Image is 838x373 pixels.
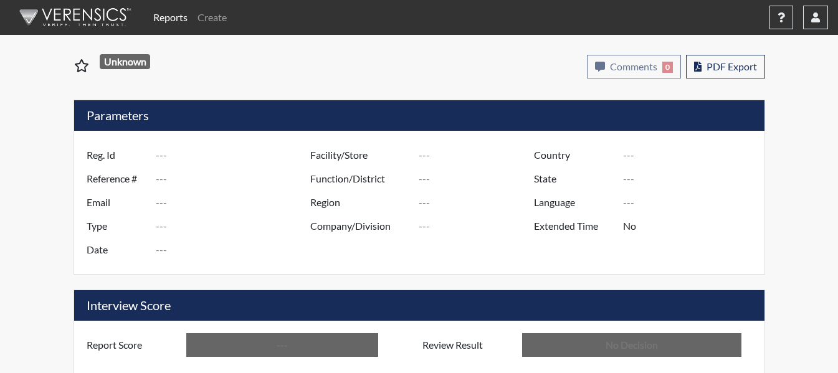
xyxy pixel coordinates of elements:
[623,143,761,167] input: ---
[610,60,657,72] span: Comments
[193,5,232,30] a: Create
[301,143,419,167] label: Facility/Store
[525,143,623,167] label: Country
[419,143,537,167] input: ---
[100,54,150,69] span: Unknown
[77,214,156,238] label: Type
[525,214,623,238] label: Extended Time
[525,167,623,191] label: State
[74,100,764,131] h5: Parameters
[413,333,523,357] label: Review Result
[623,167,761,191] input: ---
[148,5,193,30] a: Reports
[587,55,681,78] button: Comments0
[301,214,419,238] label: Company/Division
[77,167,156,191] label: Reference #
[77,191,156,214] label: Email
[686,55,765,78] button: PDF Export
[662,62,673,73] span: 0
[623,214,761,238] input: ---
[156,167,313,191] input: ---
[77,143,156,167] label: Reg. Id
[156,191,313,214] input: ---
[186,333,378,357] input: ---
[525,191,623,214] label: Language
[74,290,764,321] h5: Interview Score
[301,167,419,191] label: Function/District
[156,214,313,238] input: ---
[522,333,741,357] input: No Decision
[419,167,537,191] input: ---
[301,191,419,214] label: Region
[623,191,761,214] input: ---
[77,333,187,357] label: Report Score
[156,238,313,262] input: ---
[156,143,313,167] input: ---
[707,60,757,72] span: PDF Export
[77,238,156,262] label: Date
[419,214,537,238] input: ---
[419,191,537,214] input: ---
